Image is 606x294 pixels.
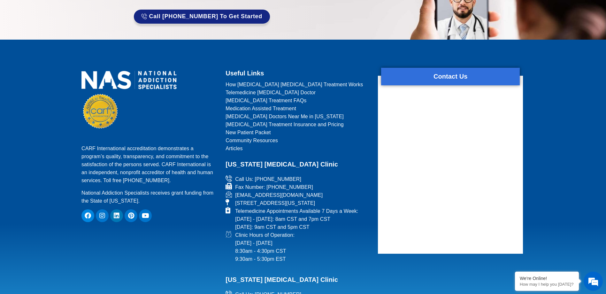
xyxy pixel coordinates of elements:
img: national addiction specialists online suboxone doctors clinic for opioid addiction treatment [81,71,177,89]
a: Articles [226,144,370,152]
h2: Contact Us [381,71,520,82]
a: New Patient Packet [226,128,370,136]
h2: Useful Links [226,68,370,79]
div: Chat with us now [43,34,117,42]
span: How [MEDICAL_DATA] [MEDICAL_DATA] Treatment Works [226,81,363,89]
span: We're online! [37,81,88,145]
a: [MEDICAL_DATA] Treatment Insurance and Pricing [226,120,370,128]
p: CARF International accreditation demonstrates a program’s quality, transparency, and commitment t... [81,144,218,184]
a: Call [PHONE_NUMBER] to Get Started [134,10,270,24]
a: Telemedicine [MEDICAL_DATA] Doctor [226,89,370,97]
a: [MEDICAL_DATA] Treatment FAQs [226,97,370,104]
iframe: website contact us form [378,92,523,251]
span: Telemedicine [MEDICAL_DATA] Doctor [226,89,316,97]
h2: [US_STATE] [MEDICAL_DATA] Clinic [226,159,370,170]
span: Call [PHONE_NUMBER] to Get Started [149,13,263,20]
p: National Addiction Specialists receives grant funding from the State of [US_STATE]. [81,189,218,205]
h2: [US_STATE] [MEDICAL_DATA] Clinic [226,263,370,285]
a: Call Us: [PHONE_NUMBER] [226,175,370,183]
span: Clinic Hours of Operation: [DATE] - [DATE] 8:30am - 4:30pm CST 9:30am - 5:30pm EST [234,231,295,263]
div: Navigation go back [7,33,17,43]
span: Articles [226,144,242,152]
a: Community Resources [226,136,370,144]
textarea: Type your message and hit 'Enter' [3,174,122,197]
p: How may I help you today? [520,282,574,287]
span: Telemedicine Appointments Available 7 Days a Week: [DATE] - [DATE]: 8am CST and 7pm CST [DATE]: 9... [234,207,358,231]
span: Community Resources [226,136,278,144]
span: [MEDICAL_DATA] Treatment FAQs [226,97,306,104]
span: [EMAIL_ADDRESS][DOMAIN_NAME] [234,191,323,199]
div: Minimize live chat window [105,3,120,19]
a: Fax Number: [PHONE_NUMBER] [226,183,370,191]
div: form widget [378,76,523,254]
a: [MEDICAL_DATA] Doctors Near Me in [US_STATE] [226,112,370,120]
span: [MEDICAL_DATA] Treatment Insurance and Pricing [226,120,344,128]
span: [MEDICAL_DATA] Doctors Near Me in [US_STATE] [226,112,344,120]
a: How [MEDICAL_DATA] [MEDICAL_DATA] Treatment Works [226,81,370,89]
span: Medication Assisted Treatment [226,104,296,112]
span: New Patient Packet [226,128,271,136]
a: Medication Assisted Treatment [226,104,370,112]
span: [STREET_ADDRESS][US_STATE] [234,199,315,207]
img: CARF Seal [83,94,118,128]
span: Call Us: [PHONE_NUMBER] [234,175,301,183]
span: Fax Number: [PHONE_NUMBER] [234,183,313,191]
div: We're Online! [520,276,574,281]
